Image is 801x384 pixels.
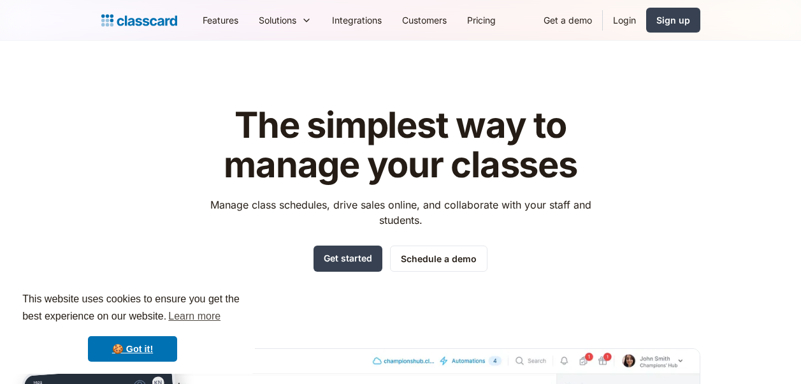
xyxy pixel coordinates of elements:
[656,13,690,27] div: Sign up
[198,197,603,228] p: Manage class schedules, drive sales online, and collaborate with your staff and students.
[22,292,243,326] span: This website uses cookies to ensure you get the best experience on our website.
[390,246,487,272] a: Schedule a demo
[533,6,602,34] a: Get a demo
[603,6,646,34] a: Login
[10,279,255,374] div: cookieconsent
[88,336,177,362] a: dismiss cookie message
[457,6,506,34] a: Pricing
[392,6,457,34] a: Customers
[322,6,392,34] a: Integrations
[249,6,322,34] div: Solutions
[646,8,700,33] a: Sign up
[259,13,296,27] div: Solutions
[314,246,382,272] a: Get started
[166,307,222,326] a: learn more about cookies
[101,11,177,29] a: home
[192,6,249,34] a: Features
[198,106,603,184] h1: The simplest way to manage your classes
